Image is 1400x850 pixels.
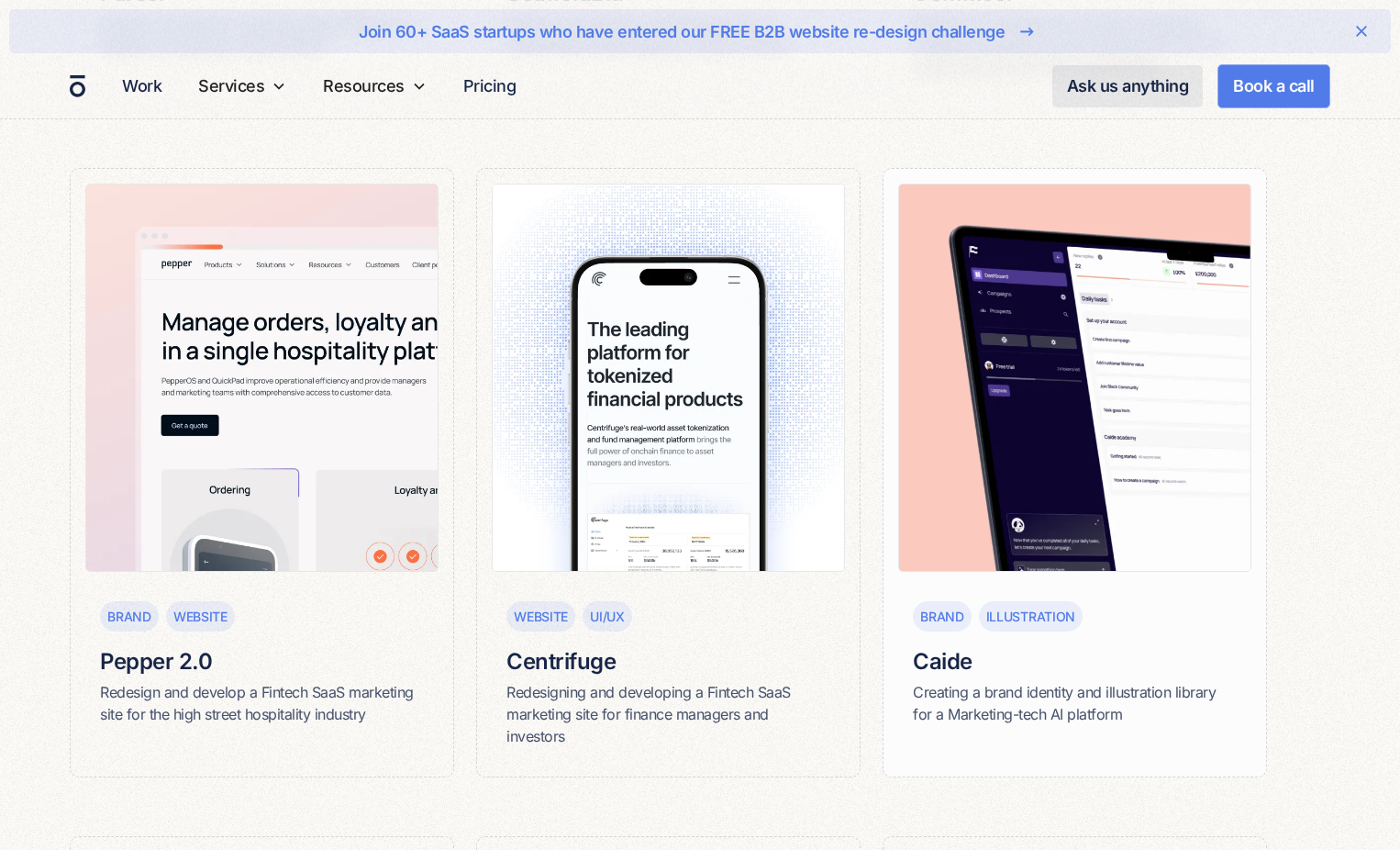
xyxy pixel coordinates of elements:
[115,68,169,104] a: Work
[323,73,405,98] div: Resources
[456,68,524,104] a: Pricing
[70,168,454,777] a: BrandWebsitePepper 2.0Redesign and develop a Fintech SaaS marketing site for the high street hosp...
[100,646,424,677] h6: Pepper 2.0
[173,607,228,626] div: Website
[506,681,830,747] div: Redesigning and developing a Fintech SaaS marketing site for finance managers and investors
[107,607,151,626] div: Brand
[476,168,861,777] a: WebsiteUI/UXCentrifugeRedesigning and developing a Fintech SaaS marketing site for finance manage...
[920,607,964,626] div: Brand
[70,74,85,98] a: home
[1217,64,1330,108] a: Book a call
[514,607,568,626] div: Website
[359,19,1005,44] div: Join 60+ SaaS startups who have entered our FREE B2B website re-design challenge
[986,607,1075,626] div: Illustration
[1052,65,1204,107] a: Ask us anything
[913,646,1237,677] h6: Caide
[590,607,625,626] div: UI/UX
[68,17,1332,46] a: Join 60+ SaaS startups who have entered our FREE B2B website re-design challenge
[316,53,434,118] div: Resources
[883,168,1267,777] a: BrandIllustrationCaideCreating a brand identity and illustration library for a Marketing-tech AI ...
[100,681,424,725] div: Redesign and develop a Fintech SaaS marketing site for the high street hospitality industry
[198,73,264,98] div: Services
[913,681,1237,725] div: Creating a brand identity and illustration library for a Marketing-tech AI platform
[191,53,294,118] div: Services
[506,646,830,677] h6: Centrifuge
